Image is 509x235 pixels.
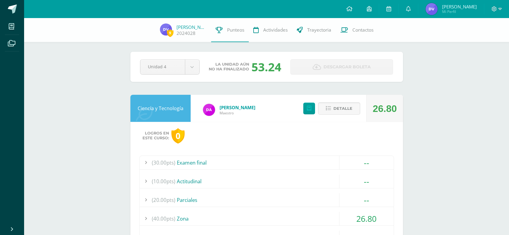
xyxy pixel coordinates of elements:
a: Contactos [336,18,378,42]
a: Trayectoria [292,18,336,42]
span: La unidad aún no ha finalizado [209,62,249,72]
a: [PERSON_NAME] [220,104,255,110]
span: Maestro [220,110,255,116]
span: 9 [167,29,173,37]
span: (20.00pts) [152,193,175,207]
span: Descargar boleta [323,60,371,74]
span: Detalle [333,103,352,114]
span: Actividades [263,27,288,33]
div: Ciencia y Tecnología [130,95,191,122]
a: Unidad 4 [140,60,199,74]
span: Logros en este curso: [142,131,169,141]
a: 2024028 [176,30,195,36]
div: Examen final [140,156,394,169]
a: Actividades [249,18,292,42]
div: 26.80 [339,212,394,225]
span: Trayectoria [307,27,331,33]
div: Actitudinal [140,175,394,188]
div: 0 [171,128,185,144]
span: Unidad 4 [148,60,177,74]
a: Punteos [211,18,249,42]
span: (40.00pts) [152,212,175,225]
span: [PERSON_NAME] [442,4,477,10]
img: 9ec2f35d84b77fba93b74c0ecd725fb6.png [203,104,215,116]
a: [PERSON_NAME] [176,24,207,30]
span: (30.00pts) [152,156,175,169]
div: 26.80 [373,95,397,122]
img: 8dcf5741acaf7ded1bf1ca3b1e60ce6a.png [160,23,172,36]
button: Detalle [318,102,360,115]
div: Parciales [140,193,394,207]
span: Mi Perfil [442,9,477,14]
div: 53.24 [251,59,281,75]
div: Zona [140,212,394,225]
img: 8dcf5741acaf7ded1bf1ca3b1e60ce6a.png [426,3,438,15]
div: -- [339,175,394,188]
span: Contactos [352,27,373,33]
div: -- [339,156,394,169]
div: -- [339,193,394,207]
span: Punteos [227,27,244,33]
span: (10.00pts) [152,175,175,188]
